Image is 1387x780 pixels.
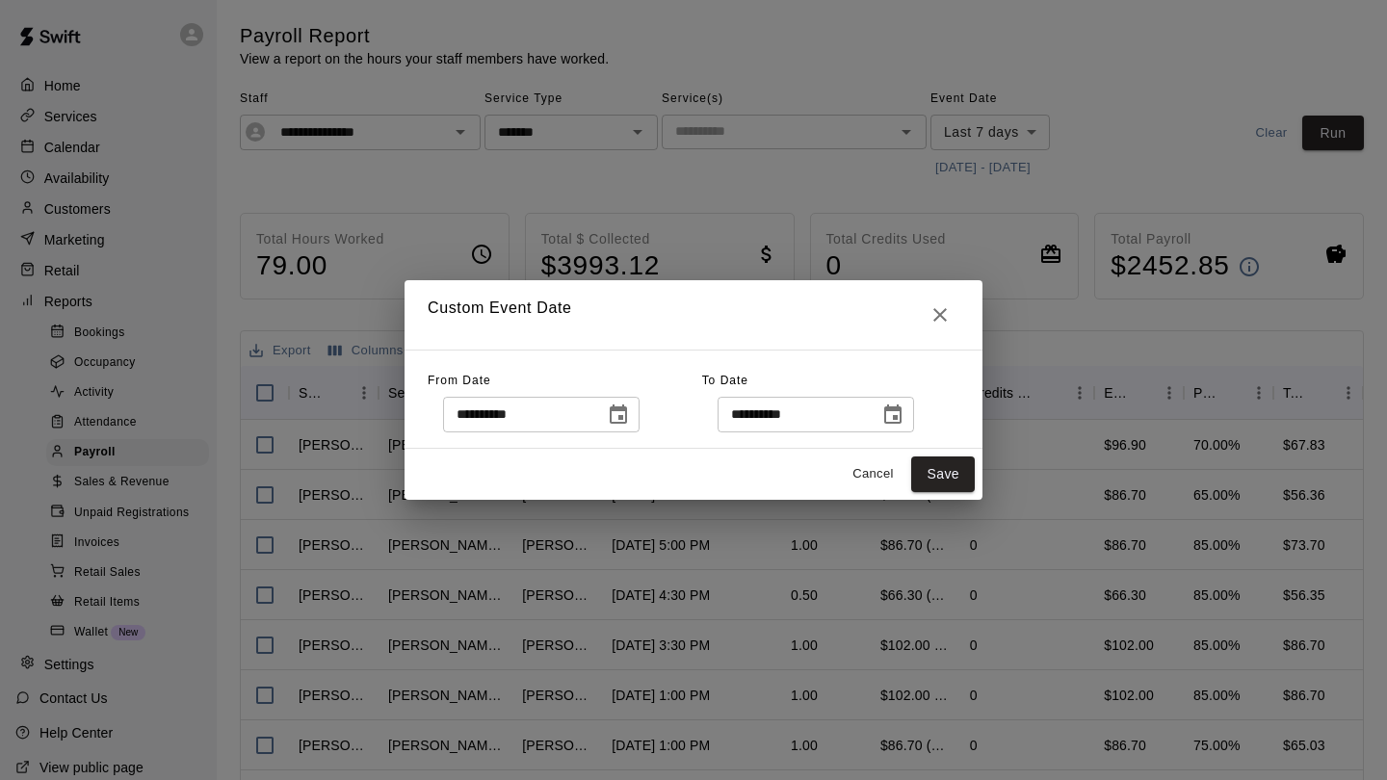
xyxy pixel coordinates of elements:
button: Cancel [842,459,903,489]
button: Choose date, selected date is Oct 12, 2025 [874,396,912,434]
span: From Date [428,374,491,387]
button: Save [911,456,975,492]
span: To Date [702,374,748,387]
button: Choose date, selected date is Oct 5, 2025 [599,396,638,434]
h2: Custom Event Date [405,280,982,350]
button: Close [921,296,959,334]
